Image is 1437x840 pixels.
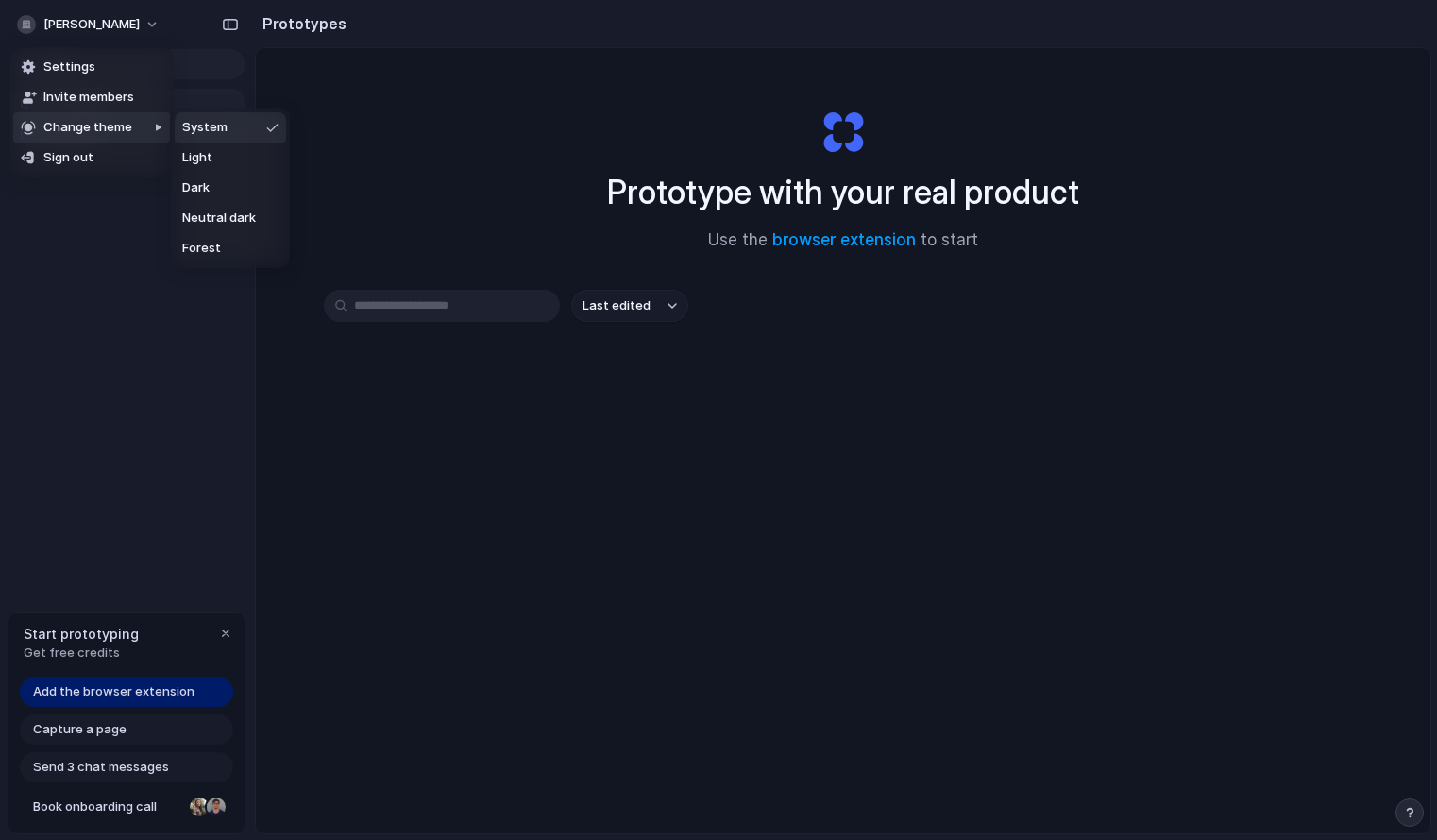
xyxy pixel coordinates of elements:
span: System [182,118,228,137]
span: Invite members [43,88,134,107]
span: Change theme [43,118,132,137]
span: Sign out [43,148,93,167]
span: Settings [43,58,95,76]
span: Dark [182,178,210,197]
span: Forest [182,239,221,258]
span: Neutral dark [182,209,256,227]
span: Light [182,148,212,167]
